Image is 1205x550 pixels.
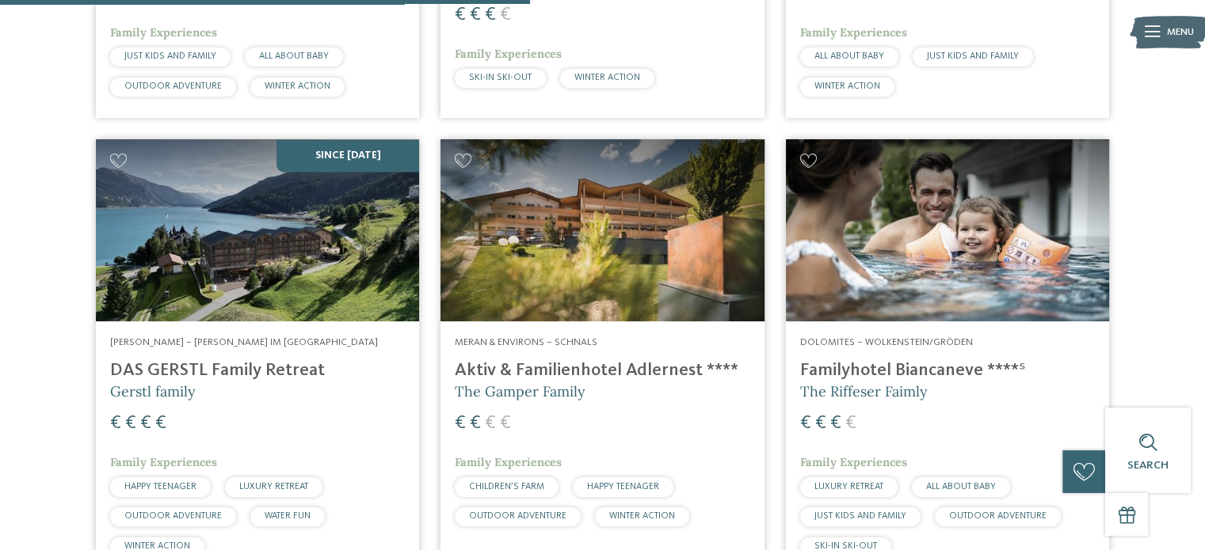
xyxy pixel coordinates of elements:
span: WINTER ACTION [609,511,675,521]
span: LUXURY RETREAT [239,482,308,491]
span: JUST KIDS AND FAMILY [124,51,216,61]
span: The Riffeser Faimly [800,382,928,400]
span: € [455,6,466,25]
span: ALL ABOUT BABY [814,51,884,61]
span: € [500,6,511,25]
span: Family Experiences [800,455,907,469]
span: € [485,6,496,25]
span: JUST KIDS AND FAMILY [927,51,1019,61]
span: € [125,414,136,433]
span: OUTDOOR ADVENTURE [949,511,1047,521]
span: LUXURY RETREAT [814,482,883,491]
span: HAPPY TEENAGER [587,482,659,491]
img: Looking for family hotels? Find the best ones here! [786,139,1109,321]
span: The Gamper Family [455,382,585,400]
span: ALL ABOUT BABY [259,51,329,61]
span: € [110,414,121,433]
span: Family Experiences [800,25,907,40]
span: WINTER ACTION [814,82,880,91]
span: OUTDOOR ADVENTURE [124,511,222,521]
h4: Familyhotel Biancaneve ****ˢ [800,360,1095,381]
span: € [845,414,856,433]
span: € [830,414,841,433]
img: Looking for family hotels? Find the best ones here! [96,139,419,321]
span: Family Experiences [455,47,562,61]
span: € [140,414,151,433]
span: WATER FUN [265,511,311,521]
span: Family Experiences [455,455,562,469]
span: WINTER ACTION [574,73,640,82]
span: Dolomites – Wolkenstein/Gröden [800,337,973,347]
h4: DAS GERSTL Family Retreat [110,360,405,381]
span: Meran & Environs – Schnals [455,337,597,347]
span: JUST KIDS AND FAMILY [814,511,906,521]
span: Gerstl family [110,382,196,400]
span: ALL ABOUT BABY [926,482,996,491]
span: SKI-IN SKI-OUT [469,73,532,82]
span: Family Experiences [110,25,217,40]
span: € [455,414,466,433]
span: [PERSON_NAME] – [PERSON_NAME] im [GEOGRAPHIC_DATA] [110,337,378,347]
span: OUTDOOR ADVENTURE [469,511,566,521]
span: € [815,414,826,433]
span: Family Experiences [110,455,217,469]
span: € [500,414,511,433]
span: € [470,414,481,433]
span: OUTDOOR ADVENTURE [124,82,222,91]
img: Aktiv & Familienhotel Adlernest **** [440,139,764,321]
span: WINTER ACTION [265,82,330,91]
span: € [800,414,811,433]
span: € [470,6,481,25]
span: € [155,414,166,433]
span: CHILDREN’S FARM [469,482,544,491]
h4: Aktiv & Familienhotel Adlernest **** [455,360,749,381]
span: Search [1127,460,1169,471]
span: HAPPY TEENAGER [124,482,196,491]
span: € [485,414,496,433]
